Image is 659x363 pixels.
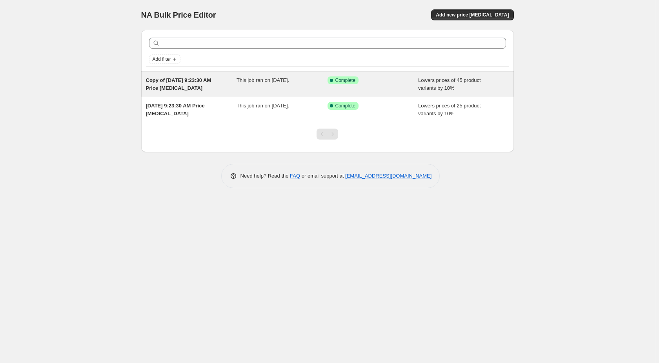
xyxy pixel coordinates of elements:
button: Add new price [MEDICAL_DATA] [431,9,513,20]
span: Add new price [MEDICAL_DATA] [436,12,509,18]
span: Lowers prices of 25 product variants by 10% [418,103,481,116]
span: Add filter [153,56,171,62]
span: Lowers prices of 45 product variants by 10% [418,77,481,91]
span: This job ran on [DATE]. [237,103,289,109]
span: Need help? Read the [240,173,290,179]
span: This job ran on [DATE]. [237,77,289,83]
span: NA Bulk Price Editor [141,11,216,19]
nav: Pagination [317,129,338,140]
span: Copy of [DATE] 9:23:30 AM Price [MEDICAL_DATA] [146,77,211,91]
span: Complete [335,103,355,109]
button: Add filter [149,54,180,64]
span: Complete [335,77,355,83]
span: or email support at [300,173,345,179]
a: [EMAIL_ADDRESS][DOMAIN_NAME] [345,173,431,179]
a: FAQ [290,173,300,179]
span: [DATE] 9:23:30 AM Price [MEDICAL_DATA] [146,103,205,116]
